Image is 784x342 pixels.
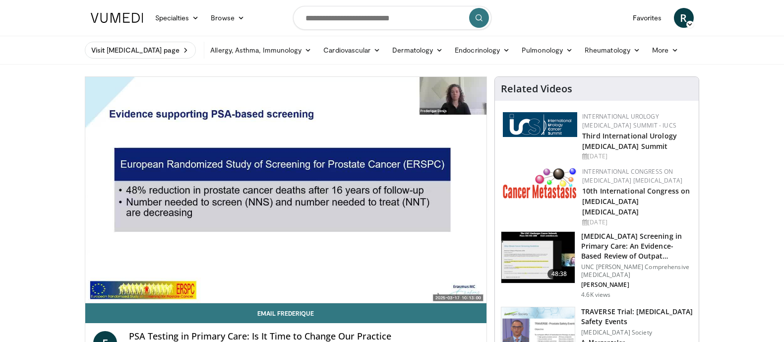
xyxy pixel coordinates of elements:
a: 10th International Congress on [MEDICAL_DATA] [MEDICAL_DATA] [582,186,690,216]
a: Rheumatology [579,40,646,60]
a: Favorites [627,8,668,28]
span: 48:38 [547,269,571,279]
a: Dermatology [386,40,449,60]
div: [DATE] [582,152,691,161]
a: More [646,40,684,60]
a: 48:38 [MEDICAL_DATA] Screening in Primary Care: An Evidence-Based Review of Outpat… UNC [PERSON_N... [501,231,693,299]
p: [MEDICAL_DATA] Society [581,329,693,337]
h4: Related Videos [501,83,572,95]
h4: PSA Testing in Primary Care: Is It Time to Change Our Practice [129,331,479,342]
a: Cardiovascular [317,40,386,60]
a: Specialties [149,8,205,28]
a: Visit [MEDICAL_DATA] page [85,42,196,59]
a: International Urology [MEDICAL_DATA] Summit - IUCS [582,112,676,130]
p: UNC [PERSON_NAME] Comprehensive [MEDICAL_DATA] [581,263,693,279]
img: 6ff8bc22-9509-4454-a4f8-ac79dd3b8976.png.150x105_q85_autocrop_double_scale_upscale_version-0.2.png [503,167,577,199]
div: [DATE] [582,218,691,227]
img: 62fb9566-9173-4071-bcb6-e47c745411c0.png.150x105_q85_autocrop_double_scale_upscale_version-0.2.png [503,112,577,137]
p: [PERSON_NAME] [581,281,693,289]
input: Search topics, interventions [293,6,491,30]
h3: [MEDICAL_DATA] Screening in Primary Care: An Evidence-Based Review of Outpat… [581,231,693,261]
video-js: Video Player [85,77,487,303]
a: Pulmonology [516,40,579,60]
a: Endocrinology [449,40,516,60]
a: International Congress on [MEDICAL_DATA] [MEDICAL_DATA] [582,167,682,185]
img: 213394d7-9130-4fd8-a63c-d5185ed7bc00.150x105_q85_crop-smart_upscale.jpg [501,232,575,283]
img: VuMedi Logo [91,13,143,23]
a: Email Frederique [85,303,487,323]
h3: TRAVERSE Trial: [MEDICAL_DATA] Safety Events [581,307,693,327]
p: 4.6K views [581,291,610,299]
a: Browse [205,8,250,28]
a: Allergy, Asthma, Immunology [204,40,317,60]
a: R [674,8,694,28]
a: Third International Urology [MEDICAL_DATA] Summit [582,131,677,151]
